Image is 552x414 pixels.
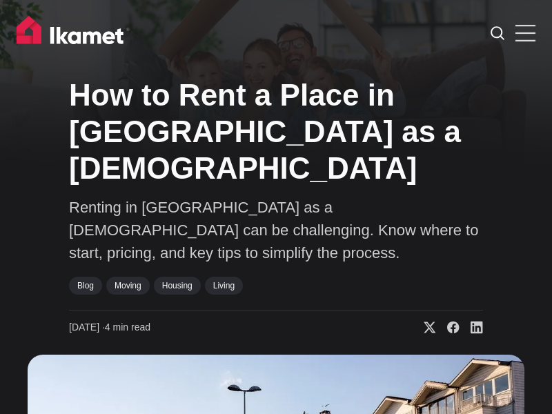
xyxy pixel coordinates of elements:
a: Share on Linkedin [460,321,483,335]
a: Blog [69,277,102,295]
a: Share on X [413,321,436,335]
a: Housing [154,277,201,295]
a: Living [205,277,243,295]
a: Share on Facebook [436,321,460,335]
time: 4 min read [69,321,150,335]
p: Renting in [GEOGRAPHIC_DATA] as a [DEMOGRAPHIC_DATA] can be challenging. Know where to start, pri... [69,196,483,264]
a: Moving [106,277,150,295]
img: Ikamet home [17,16,130,50]
span: [DATE] ∙ [69,322,105,333]
h1: How to Rent a Place in [GEOGRAPHIC_DATA] as a [DEMOGRAPHIC_DATA] [69,77,483,186]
